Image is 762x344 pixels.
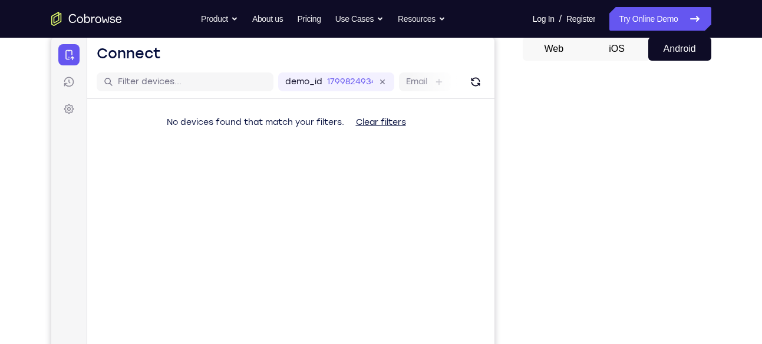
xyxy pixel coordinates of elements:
button: Use Cases [335,7,384,31]
label: Email [355,39,376,51]
button: Web [523,37,586,61]
input: Filter devices... [67,39,215,51]
a: Register [566,7,595,31]
button: Clear filters [295,74,364,97]
span: / [559,12,562,26]
button: Product [201,7,238,31]
button: Resources [398,7,446,31]
a: Pricing [297,7,321,31]
label: demo_id [234,39,271,51]
button: iOS [585,37,648,61]
a: Log In [533,7,555,31]
span: No devices found that match your filters. [116,80,293,90]
button: Android [648,37,711,61]
button: Refresh [415,35,434,54]
a: About us [252,7,283,31]
a: Go to the home page [51,12,122,26]
a: Try Online Demo [609,7,711,31]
